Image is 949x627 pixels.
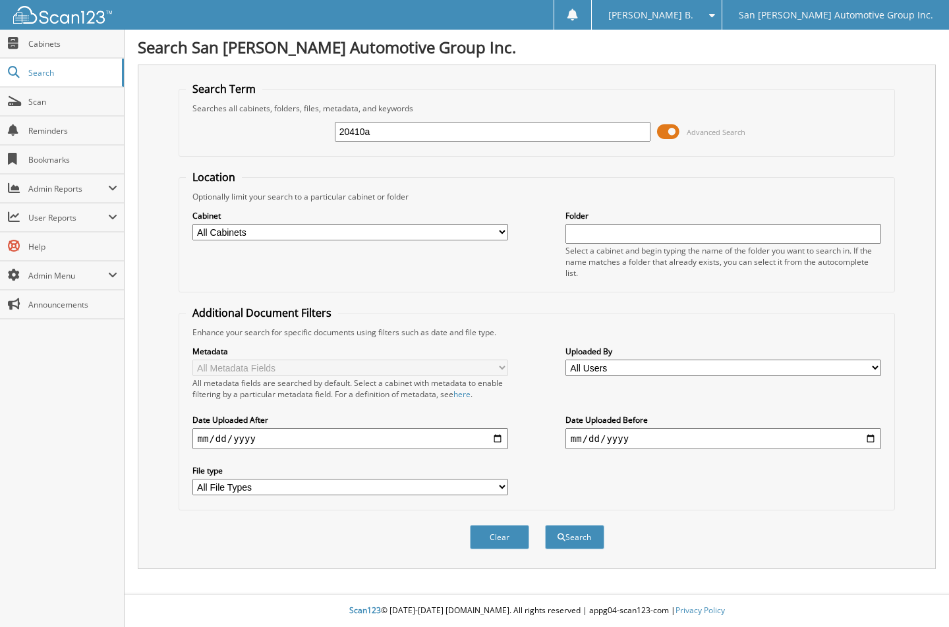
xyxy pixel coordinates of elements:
label: Date Uploaded After [192,414,509,425]
div: © [DATE]-[DATE] [DOMAIN_NAME]. All rights reserved | appg04-scan123-com | [125,595,949,627]
span: Reminders [28,125,117,136]
span: Admin Reports [28,183,108,194]
span: Search [28,67,115,78]
div: Enhance your search for specific documents using filters such as date and file type. [186,327,888,338]
div: Select a cabinet and begin typing the name of the folder you want to search in. If the name match... [565,245,882,279]
h1: Search San [PERSON_NAME] Automotive Group Inc. [138,36,936,58]
span: San [PERSON_NAME] Automotive Group Inc. [739,11,933,19]
span: Bookmarks [28,154,117,165]
span: Cabinets [28,38,117,49]
a: here [453,389,471,400]
span: [PERSON_NAME] B. [608,11,693,19]
a: Privacy Policy [676,605,725,616]
label: File type [192,465,509,476]
div: Optionally limit your search to a particular cabinet or folder [186,191,888,202]
div: Searches all cabinets, folders, files, metadata, and keywords [186,103,888,114]
legend: Additional Document Filters [186,306,338,320]
legend: Search Term [186,82,262,96]
div: All metadata fields are searched by default. Select a cabinet with metadata to enable filtering b... [192,377,509,400]
input: start [192,428,509,449]
span: Scan123 [349,605,381,616]
input: end [565,428,882,449]
button: Search [545,525,604,549]
span: Admin Menu [28,270,108,281]
img: scan123-logo-white.svg [13,6,112,24]
legend: Location [186,170,242,184]
label: Uploaded By [565,346,882,357]
label: Folder [565,210,882,221]
label: Metadata [192,346,509,357]
iframe: Chat Widget [883,564,949,627]
span: Scan [28,96,117,107]
span: User Reports [28,212,108,223]
label: Date Uploaded Before [565,414,882,425]
label: Cabinet [192,210,509,221]
button: Clear [470,525,529,549]
span: Help [28,241,117,252]
span: Announcements [28,299,117,310]
span: Advanced Search [687,127,745,137]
